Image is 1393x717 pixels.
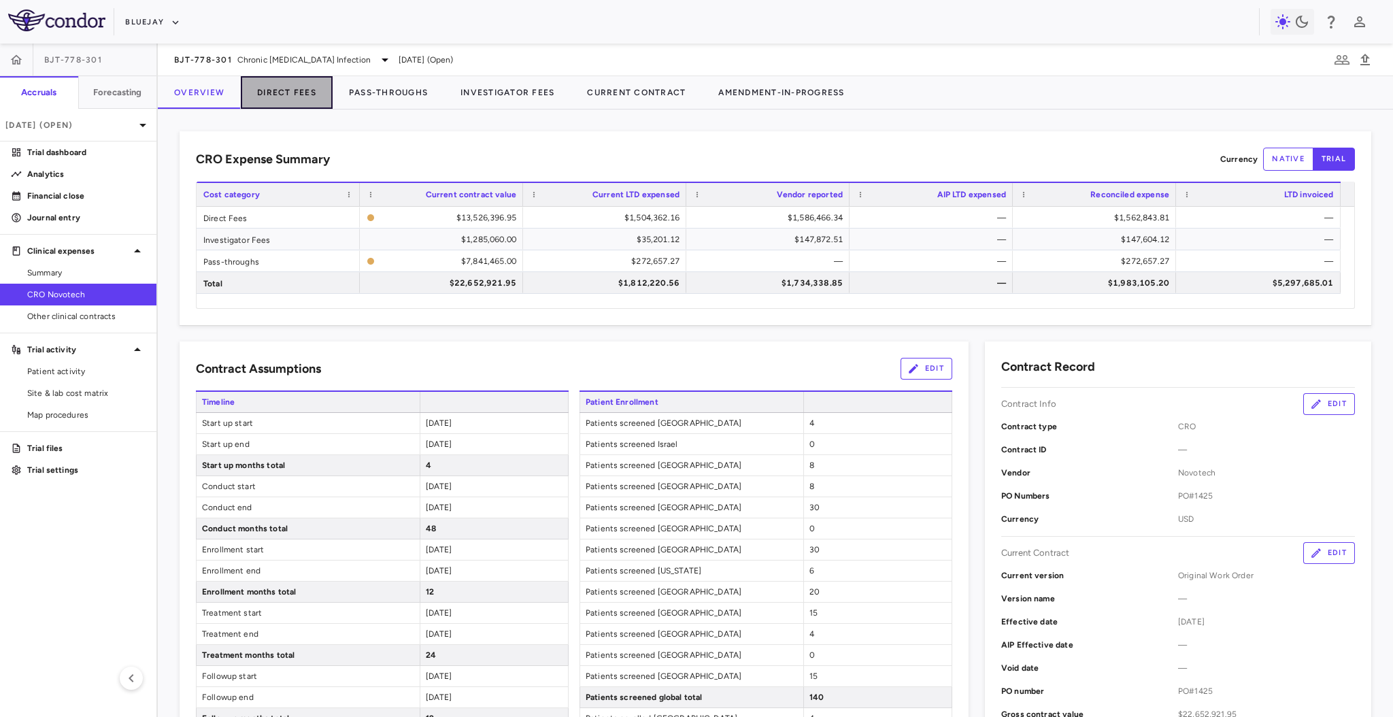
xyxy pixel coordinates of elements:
p: Contract Info [1001,398,1056,410]
span: Novotech [1178,467,1355,479]
span: Patients screened [GEOGRAPHIC_DATA] [580,497,803,518]
div: $35,201.12 [535,229,679,250]
button: Direct Fees [241,76,333,109]
p: Current Contract [1001,547,1069,559]
span: 8 [809,461,814,470]
span: Start up start [197,413,420,433]
span: [DATE] [426,693,452,702]
div: $13,526,396.95 [380,207,516,229]
span: Vendor reported [777,190,843,199]
span: Summary [27,267,146,279]
button: Overview [158,76,241,109]
span: [DATE] [426,629,452,639]
span: [DATE] [426,545,452,554]
p: Trial activity [27,344,129,356]
p: Trial files [27,442,146,454]
span: [DATE] [1178,616,1355,628]
div: Investigator Fees [197,229,360,250]
span: [DATE] [426,439,452,449]
div: — [1188,207,1334,229]
p: Effective date [1001,616,1178,628]
button: Edit [1303,542,1355,564]
div: Total [197,272,360,293]
div: $22,652,921.95 [372,272,516,294]
p: Financial close [27,190,146,202]
span: Patients screened [GEOGRAPHIC_DATA] [580,624,803,644]
span: 12 [426,587,434,597]
span: Original Work Order [1178,569,1355,582]
span: Start up end [197,434,420,454]
span: LTD invoiced [1284,190,1334,199]
div: $1,504,362.16 [535,207,679,229]
span: BJT-778-301 [174,54,232,65]
div: $5,297,685.01 [1188,272,1334,294]
span: Patients screened [US_STATE] [580,561,803,581]
p: Vendor [1001,467,1178,479]
span: Patients screened [GEOGRAPHIC_DATA] [580,518,803,539]
span: CRO [1178,420,1355,433]
h6: Forecasting [93,86,142,99]
span: 4 [426,461,431,470]
span: Start up months total [197,455,420,476]
span: 15 [809,671,818,681]
span: 30 [809,503,820,512]
span: Patient activity [27,365,146,378]
img: logo-full-SnFGN8VE.png [8,10,105,31]
div: $272,657.27 [535,250,679,272]
p: Currency [1220,153,1258,165]
div: $272,657.27 [1025,250,1169,272]
div: — [862,272,1006,294]
span: Conduct start [197,476,420,497]
span: The contract record and uploaded budget values do not match. Please review the contract record an... [367,251,516,271]
span: Conduct end [197,497,420,518]
button: Investigator Fees [444,76,571,109]
span: 0 [809,439,815,449]
span: 20 [809,587,820,597]
span: Patients screened [GEOGRAPHIC_DATA] [580,539,803,560]
span: CRO Novotech [27,288,146,301]
p: PO number [1001,685,1178,697]
span: Conduct months total [197,518,420,539]
h6: Contract Assumptions [196,360,321,378]
button: Edit [1303,393,1355,415]
span: Current LTD expensed [592,190,679,199]
span: USD [1178,513,1355,525]
div: $1,562,843.81 [1025,207,1169,229]
div: $7,841,465.00 [380,250,516,272]
span: PO#1425 [1178,490,1355,502]
span: Other clinical contracts [27,310,146,322]
h6: Contract Record [1001,358,1095,376]
span: 15 [809,608,818,618]
p: Trial dashboard [27,146,146,159]
p: Clinical expenses [27,245,129,257]
h6: CRO Expense Summary [196,150,330,169]
p: Currency [1001,513,1178,525]
div: $1,285,060.00 [372,229,516,250]
span: Treatment end [197,624,420,644]
span: AIP LTD expensed [937,190,1006,199]
div: $147,872.51 [699,229,843,250]
div: — [1188,229,1334,250]
span: Patients screened [GEOGRAPHIC_DATA] [580,645,803,665]
span: [DATE] [426,671,452,681]
div: Pass-throughs [197,250,360,271]
span: Patients screened [GEOGRAPHIC_DATA] [580,666,803,686]
span: 6 [809,566,814,576]
span: Map procedures [27,409,146,421]
span: [DATE] (Open) [399,54,454,66]
span: Enrollment months total [197,582,420,602]
span: Patients screened [GEOGRAPHIC_DATA] [580,603,803,623]
div: — [699,250,843,272]
span: Enrollment start [197,539,420,560]
span: PO#1425 [1178,685,1355,697]
span: 0 [809,524,815,533]
div: $147,604.12 [1025,229,1169,250]
span: — [1178,593,1355,605]
span: BJT-778-301 [44,54,102,65]
p: Journal entry [27,212,146,224]
span: [DATE] [426,418,452,428]
span: 30 [809,545,820,554]
p: [DATE] (Open) [5,119,135,131]
span: 4 [809,418,814,428]
span: Chronic [MEDICAL_DATA] Infection [237,54,371,66]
